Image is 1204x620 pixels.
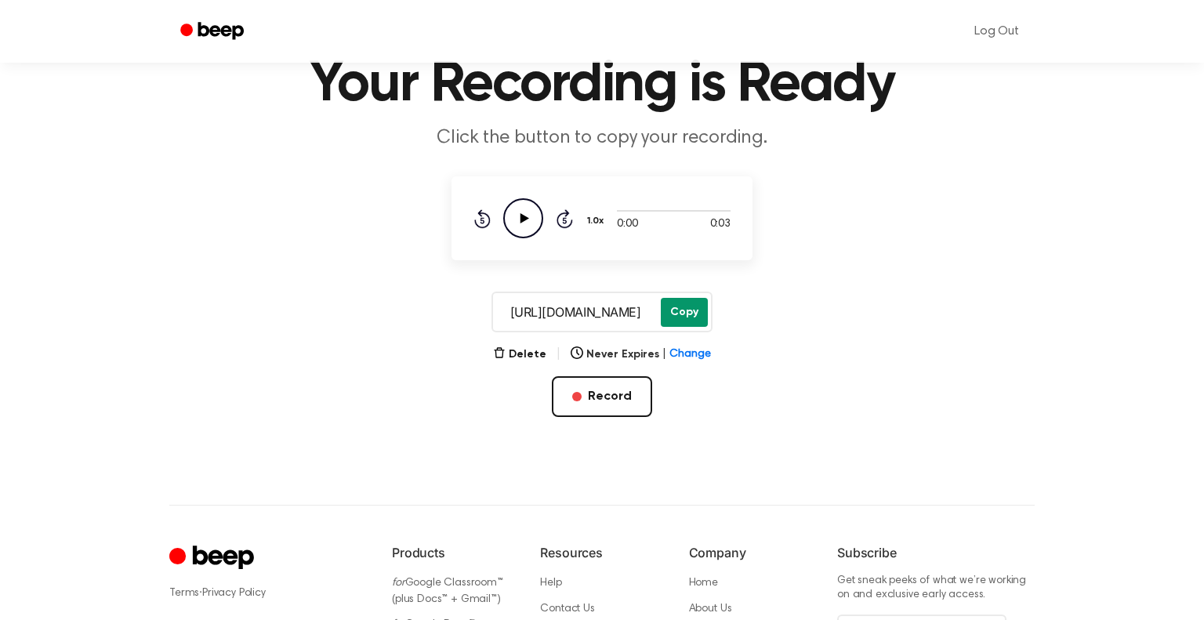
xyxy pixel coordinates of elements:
h6: Company [689,543,812,562]
p: Get sneak peeks of what we’re working on and exclusive early access. [837,575,1035,602]
button: Delete [493,346,546,363]
a: forGoogle Classroom™ (plus Docs™ + Gmail™) [392,578,503,605]
h6: Resources [540,543,663,562]
i: for [392,578,405,589]
h6: Products [392,543,515,562]
button: Never Expires|Change [571,346,711,363]
span: 0:00 [617,216,637,233]
a: Cruip [169,543,258,574]
a: Contact Us [540,604,594,615]
a: Home [689,578,718,589]
button: Record [552,376,652,417]
p: Click the button to copy your recording. [301,125,903,151]
span: | [556,345,561,364]
span: | [662,346,666,363]
h6: Subscribe [837,543,1035,562]
a: Log Out [959,13,1035,50]
a: Beep [169,16,258,47]
a: About Us [689,604,732,615]
span: Change [669,346,711,363]
a: Help [540,578,561,589]
h1: Your Recording is Ready [201,56,1003,113]
span: 0:03 [710,216,731,233]
button: Copy [661,298,708,327]
button: 1.0x [586,208,610,234]
div: · [169,585,367,601]
a: Terms [169,588,199,599]
a: Privacy Policy [202,588,266,599]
